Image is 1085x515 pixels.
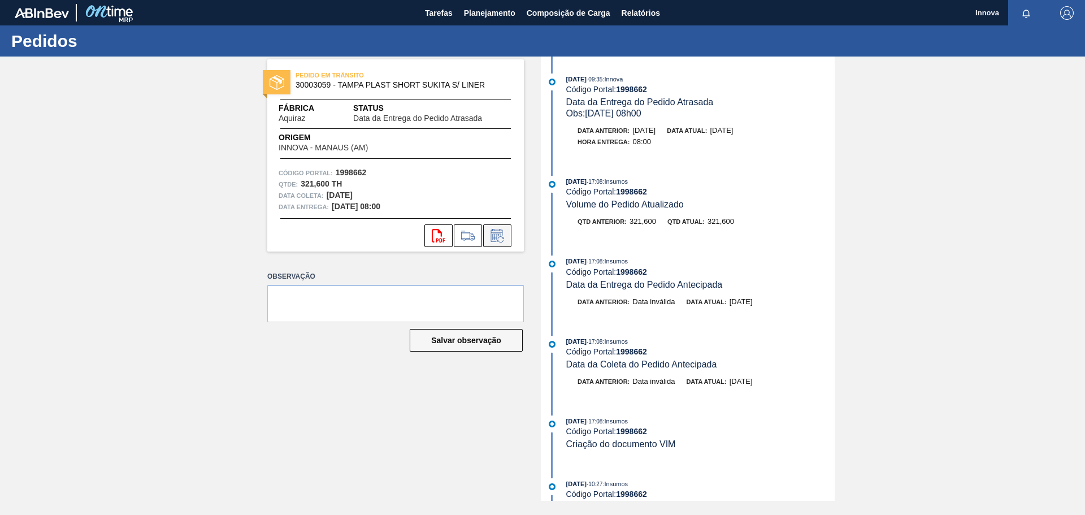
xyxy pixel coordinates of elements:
label: Observação [267,269,524,285]
span: 08:00 [633,137,652,146]
span: Criação do documento VIM [566,439,676,449]
img: atual [549,483,555,490]
span: PEDIDO EM TRÂNSITO [296,70,454,81]
span: Qtde : [279,179,298,190]
div: Código Portal: [566,85,835,94]
strong: 1998662 [616,187,647,196]
span: INNOVA - MANAUS (AM) [279,144,368,152]
span: [DATE] [566,258,587,265]
div: Código Portal: [566,347,835,356]
span: Aquiraz [279,114,305,123]
span: [DATE] [566,178,587,185]
span: 321,600 [630,217,656,226]
span: 30003059 - TAMPA PLAST SHORT SUKITA S/ LINER [296,81,501,89]
img: atual [549,181,555,188]
img: atual [549,421,555,427]
span: : Insumos [602,258,628,265]
span: Origem [279,132,400,144]
img: atual [549,341,555,348]
span: : Insumos [602,481,628,487]
div: Abrir arquivo PDF [424,224,453,247]
span: Data atual: [686,298,726,305]
div: Informar alteração no pedido [483,224,511,247]
img: Logout [1060,6,1074,20]
span: Tarefas [425,6,453,20]
span: Status [353,102,513,114]
span: Planejamento [464,6,515,20]
div: Código Portal: [566,267,835,276]
span: Data anterior: [578,127,630,134]
span: : Insumos [602,338,628,345]
span: Código Portal: [279,167,333,179]
span: - 17:08 [587,339,602,345]
span: Data inválida [632,297,675,306]
span: Data da Entrega do Pedido Antecipada [566,280,723,289]
div: Código Portal: [566,490,835,499]
div: Código Portal: [566,427,835,436]
span: [DATE] [566,338,587,345]
span: Data da Coleta do Pedido Antecipada [566,360,717,369]
h1: Pedidos [11,34,212,47]
button: Notificações [1008,5,1044,21]
div: Ir para Composição de Carga [454,224,482,247]
span: Data anterior: [578,378,630,385]
span: Data atual: [686,378,726,385]
span: Volume do Pedido Atualizado [566,200,684,209]
strong: 1998662 [616,347,647,356]
span: - 17:08 [587,179,602,185]
span: Data inválida [632,377,675,386]
span: - 17:08 [587,418,602,425]
div: Código Portal: [566,187,835,196]
strong: 1998662 [616,85,647,94]
img: atual [549,79,555,85]
button: Salvar observação [410,329,523,352]
span: Obs: [DATE] 08h00 [566,109,641,118]
strong: [DATE] [327,191,353,200]
span: [DATE] [710,126,733,135]
span: : Insumos [602,178,628,185]
span: Qtd anterior: [578,218,627,225]
strong: 1998662 [616,427,647,436]
span: - 17:08 [587,258,602,265]
span: [DATE] [566,418,587,425]
span: Data da Entrega do Pedido Atrasada [353,114,482,123]
span: - 10:27 [587,481,602,487]
span: Data entrega: [279,201,329,213]
span: : Insumos [602,418,628,425]
strong: 1998662 [616,490,647,499]
strong: [DATE] 08:00 [332,202,380,211]
strong: 1998662 [616,267,647,276]
span: [DATE] [730,377,753,386]
span: Composição de Carga [527,6,610,20]
span: - 09:35 [587,76,602,83]
strong: 1998662 [336,168,367,177]
img: status [270,75,284,90]
span: [DATE] [730,297,753,306]
span: Hora Entrega : [578,139,630,145]
span: Data atual: [667,127,707,134]
span: Data coleta: [279,190,324,201]
span: [DATE] [632,126,656,135]
span: [DATE] [566,481,587,487]
img: TNhmsLtSVTkK8tSr43FrP2fwEKptu5GPRR3wAAAABJRU5ErkJggg== [15,8,69,18]
span: Data da Entrega do Pedido Atrasada [566,97,714,107]
span: [DATE] [566,76,587,83]
span: 321,600 [708,217,734,226]
span: Fábrica [279,102,341,114]
span: Qtd atual: [667,218,705,225]
span: Relatórios [622,6,660,20]
span: : Innova [602,76,623,83]
img: atual [549,261,555,267]
span: Data anterior: [578,298,630,305]
strong: 321,600 TH [301,179,342,188]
